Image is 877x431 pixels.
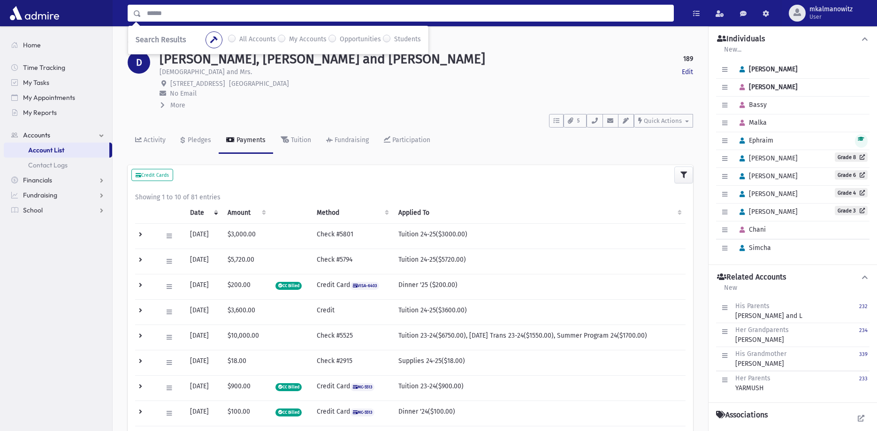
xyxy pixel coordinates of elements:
div: Tuition [289,136,311,144]
span: School [23,206,43,214]
div: YARMUSH [735,373,770,393]
a: Grade 4 [835,188,868,197]
a: Edit [682,67,693,77]
span: [PERSON_NAME] [735,154,798,162]
span: [STREET_ADDRESS] [170,80,225,88]
td: Tuition 24-25($5720.00) [393,249,686,274]
span: User [809,13,853,21]
button: Individuals [716,34,869,44]
span: Quick Actions [644,117,682,124]
span: Bassy [735,101,767,109]
td: [DATE] [184,350,222,375]
strong: 189 [683,54,693,64]
span: Fundraising [23,191,57,199]
span: Ephraim [735,136,773,144]
a: Pledges [173,128,219,154]
td: [DATE] [184,325,222,350]
span: 5 [574,117,582,125]
td: Check #5525 [311,325,392,350]
img: AdmirePro [8,4,61,23]
button: Credit Cards [131,169,173,181]
a: 234 [859,325,868,345]
a: Financials [4,173,112,188]
td: $200.00 [222,274,270,299]
th: Method: activate to sort column ascending [311,202,392,224]
a: Fundraising [319,128,376,154]
a: Account List [4,143,109,158]
td: $900.00 [222,375,270,401]
th: Applied To: activate to sort column ascending [393,202,686,224]
div: D [128,51,150,74]
small: 339 [859,351,868,357]
td: [DATE] [184,223,222,249]
span: Simcha [735,244,771,252]
span: [PERSON_NAME] [735,83,798,91]
a: Activity [128,128,173,154]
span: [PERSON_NAME] [735,208,798,216]
div: Showing 1 to 10 of 81 entries [135,192,686,202]
span: His Parents [735,302,770,310]
div: [PERSON_NAME] [735,349,786,369]
span: MC-5513 [350,408,374,416]
a: My Reports [4,105,112,120]
a: 232 [859,301,868,321]
td: Dinner '24($100.00) [393,401,686,426]
a: Grade 8 [835,152,868,162]
a: Contact Logs [4,158,112,173]
span: Time Tracking [23,63,65,72]
span: Financials [23,176,52,184]
a: Fundraising [4,188,112,203]
span: No Email [170,90,197,98]
span: Home [23,41,41,49]
div: [PERSON_NAME] [735,325,789,345]
span: Chani [735,226,766,234]
a: My Appointments [4,90,112,105]
span: mkalmanowitz [809,6,853,13]
a: Grade 3 [835,206,868,215]
td: $3,600.00 [222,299,270,325]
small: 234 [859,327,868,333]
div: Participation [390,136,430,144]
nav: breadcrumb [128,38,162,51]
a: Time Tracking [4,60,112,75]
td: Tuition 23-24($6750.00), [DATE] Trans 23-24($1550.00), Summer Program 24($1700.00) [393,325,686,350]
button: 5 [564,114,587,128]
a: School [4,203,112,218]
span: Her Parents [735,374,770,382]
span: More [170,101,185,109]
span: Accounts [23,131,50,139]
span: [PERSON_NAME] [735,190,798,198]
span: CC Billed [275,408,302,416]
td: $18.00 [222,350,270,375]
span: My Appointments [23,93,75,102]
a: Accounts [4,128,112,143]
a: Accounts [128,38,162,46]
label: My Accounts [289,34,327,45]
div: Payments [235,136,266,144]
span: Account List [28,146,64,154]
a: My Tasks [4,75,112,90]
a: New [724,282,738,299]
td: $100.00 [222,401,270,426]
div: Pledges [186,136,211,144]
td: [DATE] [184,249,222,274]
button: More [160,100,186,110]
a: Participation [376,128,438,154]
a: Payments [219,128,273,154]
td: Credit Card [311,401,392,426]
td: Tuition 24-25($3600.00) [393,299,686,325]
span: [PERSON_NAME] [735,65,798,73]
span: [PERSON_NAME] [735,172,798,180]
div: Activity [142,136,166,144]
span: Her Grandparents [735,326,789,334]
span: CC Billed [275,383,302,391]
label: All Accounts [239,34,276,45]
small: Credit Cards [136,172,169,178]
div: [PERSON_NAME] and L [735,301,802,321]
td: [DATE] [184,274,222,299]
span: His Grandmother [735,350,786,358]
div: Fundraising [333,136,369,144]
input: Search [141,5,673,22]
td: $3,000.00 [222,223,270,249]
span: MC-5513 [350,383,374,391]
